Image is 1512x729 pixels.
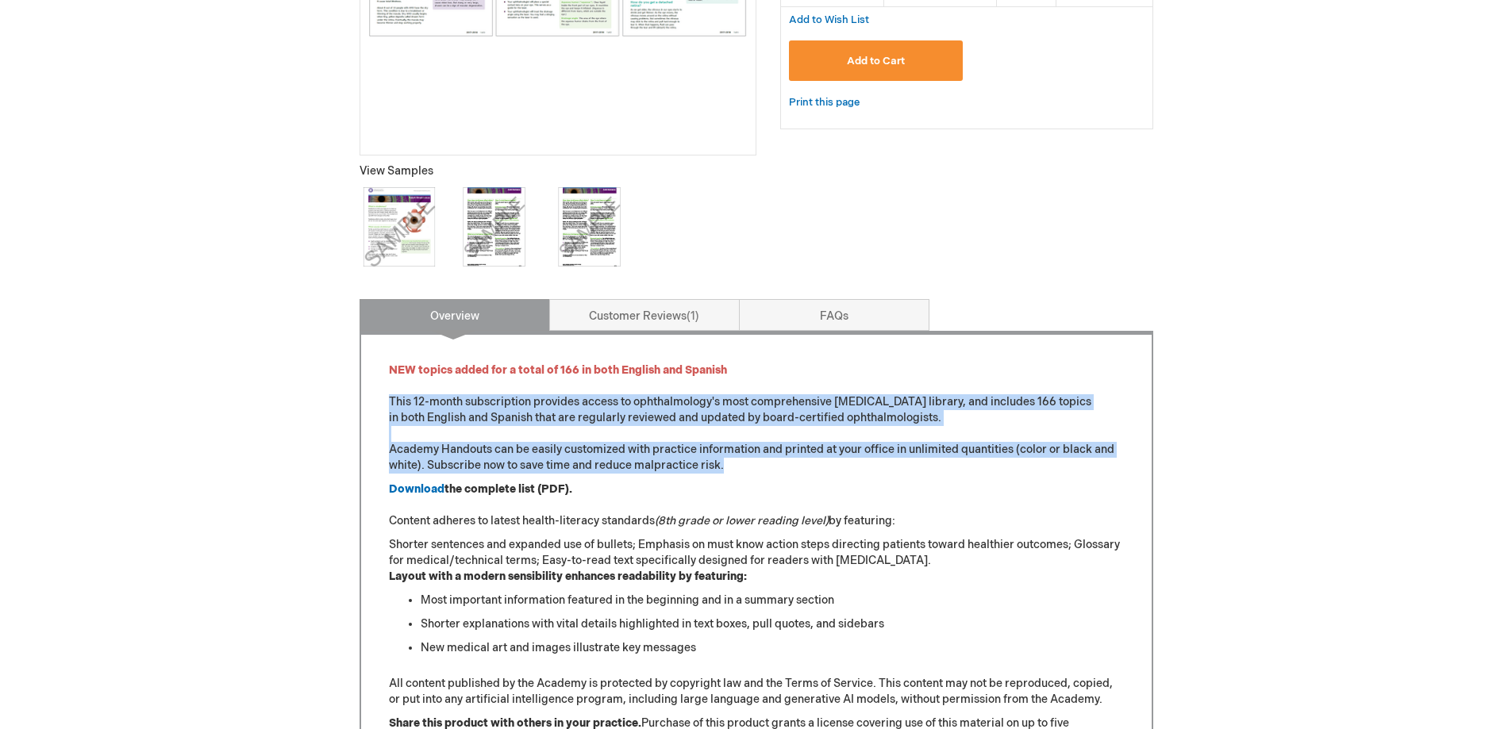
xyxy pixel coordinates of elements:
font: NEW topics added for a total of 166 in both English and Spanish [389,363,727,377]
span: Add to Cart [847,55,905,67]
button: Add to Cart [789,40,964,81]
strong: Layout with a modern sensibility enhances readability by featuring: [389,570,747,583]
li: Shorter explanations with vital details highlighted in text boxes, pull quotes, and sidebars [421,616,1124,632]
a: Print this page [789,93,860,113]
strong: the complete list (PDF). [444,482,572,496]
span: 1 [687,309,699,323]
a: Customer Reviews1 [549,299,740,331]
em: (8th grade or lower reading level) [655,514,829,528]
p: View Samples [360,163,756,179]
li: New medical art and images illustrate key messages [421,640,1124,656]
a: FAQs [739,299,929,331]
img: Click to view [360,187,439,267]
p: Content adheres to latest health-literacy standards by featuring: [389,482,1124,529]
img: Click to view [455,187,534,267]
li: Most important information featured in the beginning and in a summary section [421,593,1124,608]
img: Click to view [550,187,629,267]
a: Add to Wish List [789,13,869,26]
a: Overview [360,299,550,331]
p: This 12-month subscription provides access to ophthalmology's most comprehensive [MEDICAL_DATA] l... [389,363,1124,474]
a: Download [389,482,444,496]
p: All content published by the Academy is protected by copyright law and the Terms of Service. This... [389,676,1124,708]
